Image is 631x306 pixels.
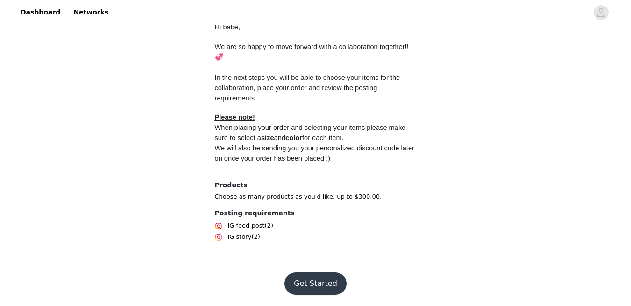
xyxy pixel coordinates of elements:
span: Hi babe, [215,23,241,31]
span: Please note! [215,114,255,121]
h4: Posting requirements [215,208,417,218]
p: Choose as many products as you'd like, up to $300.00. [215,192,417,201]
h4: Products [215,180,417,190]
span: IG story [228,232,252,242]
span: When placing your order and selecting your items please make sure to select a and for each item. [215,124,408,142]
span: In the next steps you will be able to choose your items for the collaboration, place your order a... [215,74,402,102]
a: Networks [68,2,114,23]
span: (2) [265,221,273,230]
span: We are so happy to move forward with a collaboration together!! 💞 [215,43,411,61]
span: We will also be sending you your personalized discount code later on once your order has been pla... [215,144,417,162]
a: Dashboard [15,2,66,23]
div: avatar [596,5,605,20]
img: Instagram Icon [215,234,222,241]
button: Get Started [284,272,347,295]
span: (2) [251,232,260,242]
img: Instagram Icon [215,222,222,230]
span: IG feed post [228,221,265,230]
strong: size [261,134,274,142]
strong: color [285,134,302,142]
